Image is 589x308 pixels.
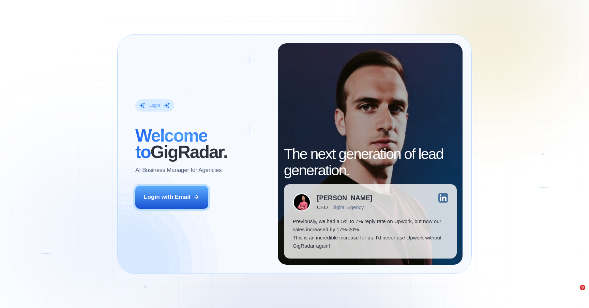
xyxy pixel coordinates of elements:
[135,128,269,160] h2: ‍ GigRadar.
[293,217,448,250] p: Previously, we had a 5% to 7% reply rate on Upwork, but now our sales increased by 17%-20%. This ...
[135,166,222,174] p: AI Business Manager for Agencies
[331,204,364,210] div: Digital Agency
[144,193,191,201] div: Login with Email
[149,102,160,108] div: Login
[317,195,373,201] div: [PERSON_NAME]
[135,186,208,209] button: Login with Email
[580,285,585,290] span: 8
[566,285,582,301] iframe: Intercom live chat
[284,146,457,178] h2: The next generation of lead generation.
[317,204,328,210] div: CEO
[135,126,207,162] span: Welcome to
